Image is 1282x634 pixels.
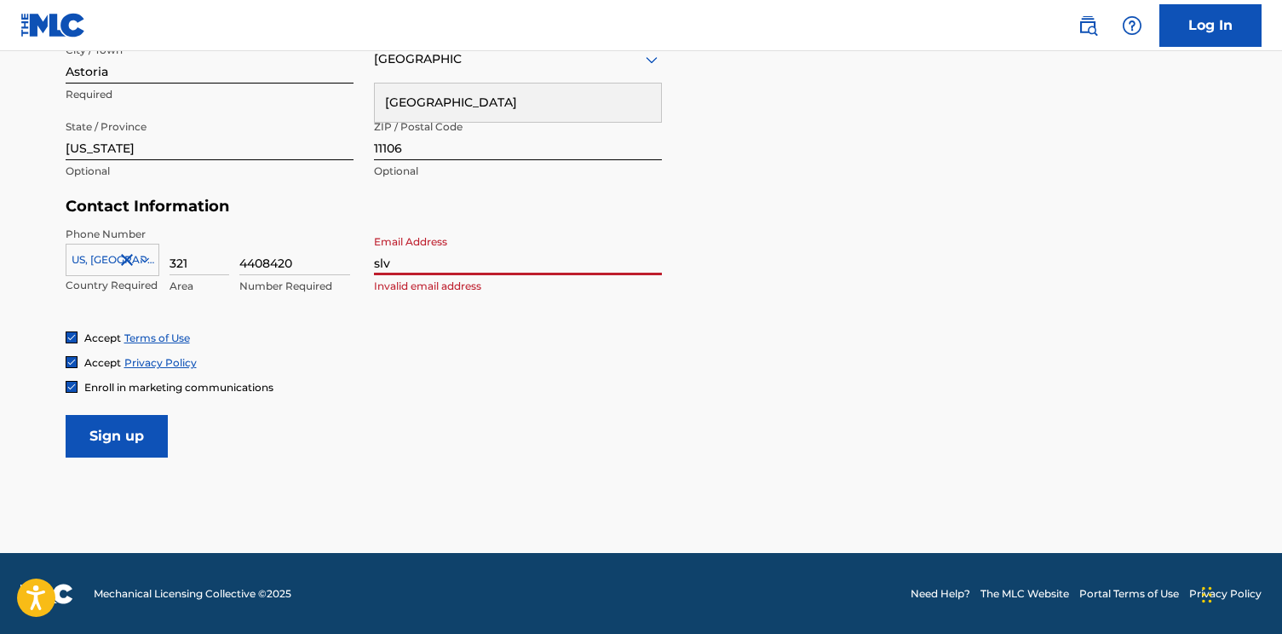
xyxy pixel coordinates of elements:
div: Drag [1202,569,1212,620]
a: Privacy Policy [124,356,197,369]
div: Help [1115,9,1149,43]
p: Area [170,279,229,294]
div: [GEOGRAPHIC_DATA] [375,84,661,122]
span: Accept [84,356,121,369]
p: Invalid email address [374,279,662,294]
span: Accept [84,331,121,344]
img: MLC Logo [20,13,86,37]
img: search [1078,15,1098,36]
a: Portal Terms of Use [1079,586,1179,602]
a: Privacy Policy [1189,586,1262,602]
a: Terms of Use [124,331,190,344]
p: Optional [66,164,354,179]
iframe: Chat Widget [1197,552,1282,634]
span: Enroll in marketing communications [84,381,273,394]
img: logo [20,584,73,604]
img: checkbox [66,332,77,343]
a: Public Search [1071,9,1105,43]
img: checkbox [66,357,77,367]
a: The MLC Website [980,586,1069,602]
input: Sign up [66,415,168,458]
span: Mechanical Licensing Collective © 2025 [94,586,291,602]
a: Need Help? [911,586,970,602]
p: Optional [374,164,662,179]
a: Log In [1159,4,1262,47]
p: Country Required [66,278,159,293]
p: Required [66,87,354,102]
h5: Contact Information [66,197,662,216]
img: checkbox [66,382,77,392]
p: Number Required [239,279,350,294]
img: help [1122,15,1142,36]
